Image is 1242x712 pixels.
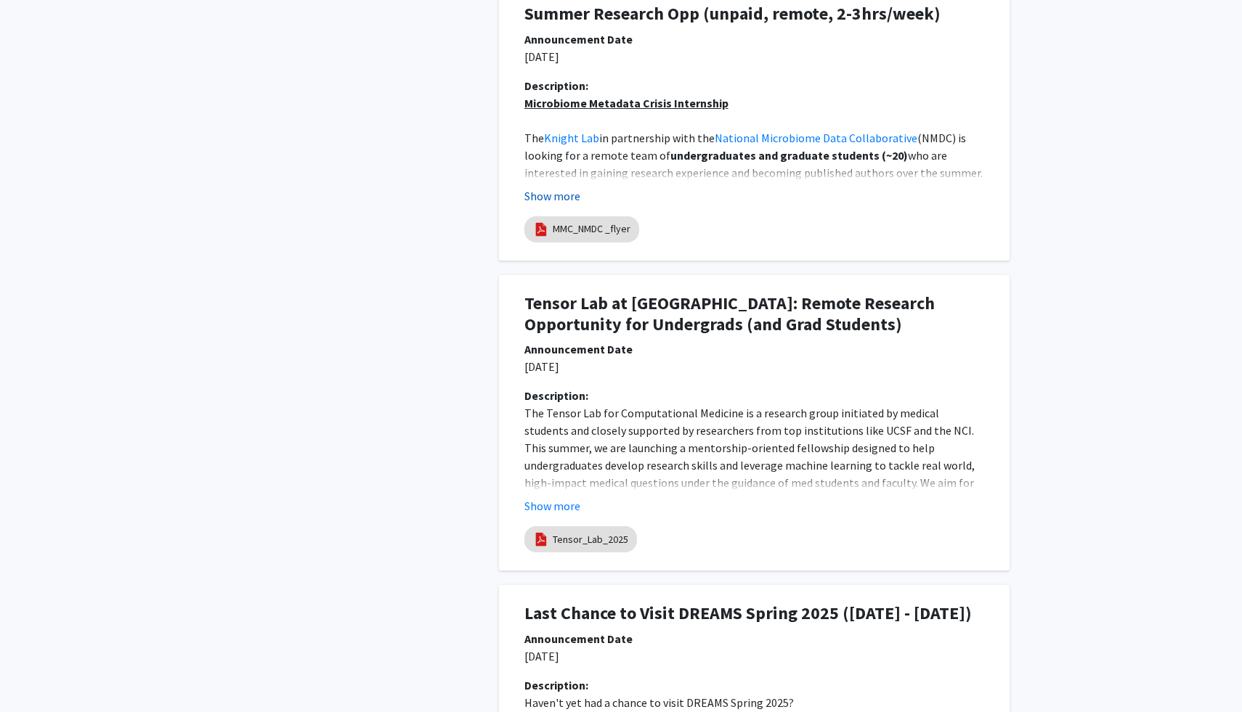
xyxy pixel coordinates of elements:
[524,131,544,145] span: The
[524,77,984,94] div: Description:
[544,131,599,145] a: Knight Lab
[524,694,984,711] p: Haven't yet had a chance to visit DREAMS Spring 2025?
[524,187,580,205] button: Show more
[524,497,580,515] button: Show more
[524,48,984,65] p: [DATE]
[524,676,984,694] div: Description:
[524,131,968,163] span: (NMDC) is looking for a remote team of
[524,30,984,48] div: Announcement Date
[599,131,715,145] span: in partnership with the
[11,647,62,701] iframe: Chat
[533,221,549,237] img: pdf_icon.png
[524,148,985,197] span: who are interested in gaining research experience and becoming published authors over the summer....
[553,221,630,237] a: MMC_NMDC _flyer
[524,4,984,25] h1: Summer Research Opp (unpaid, remote, 2-3hrs/week)
[670,148,908,163] strong: undergraduates and graduate students (~20)
[524,387,984,404] div: Description:
[524,340,984,358] div: Announcement Date
[524,96,728,110] u: Microbiome Metadata Crisis Internship
[524,129,984,251] p: [GEOGRAPHIC_DATA][US_STATE]
[524,293,984,335] h1: Tensor Lab at [GEOGRAPHIC_DATA]: Remote Research Opportunity for Undergrads (and Grad Students)
[524,358,984,375] p: [DATE]
[524,603,984,624] h1: Last Chance to Visit DREAMS Spring 2025 ([DATE] - [DATE])
[553,532,628,547] a: Tensor_Lab_2025
[524,630,984,647] div: Announcement Date
[524,647,984,665] p: [DATE]
[533,531,549,547] img: pdf_icon.png
[715,131,917,145] a: National Microbiome Data Collaborative
[524,404,984,526] p: The Tensor Lab for Computational Medicine is a research group initiated by medical students and c...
